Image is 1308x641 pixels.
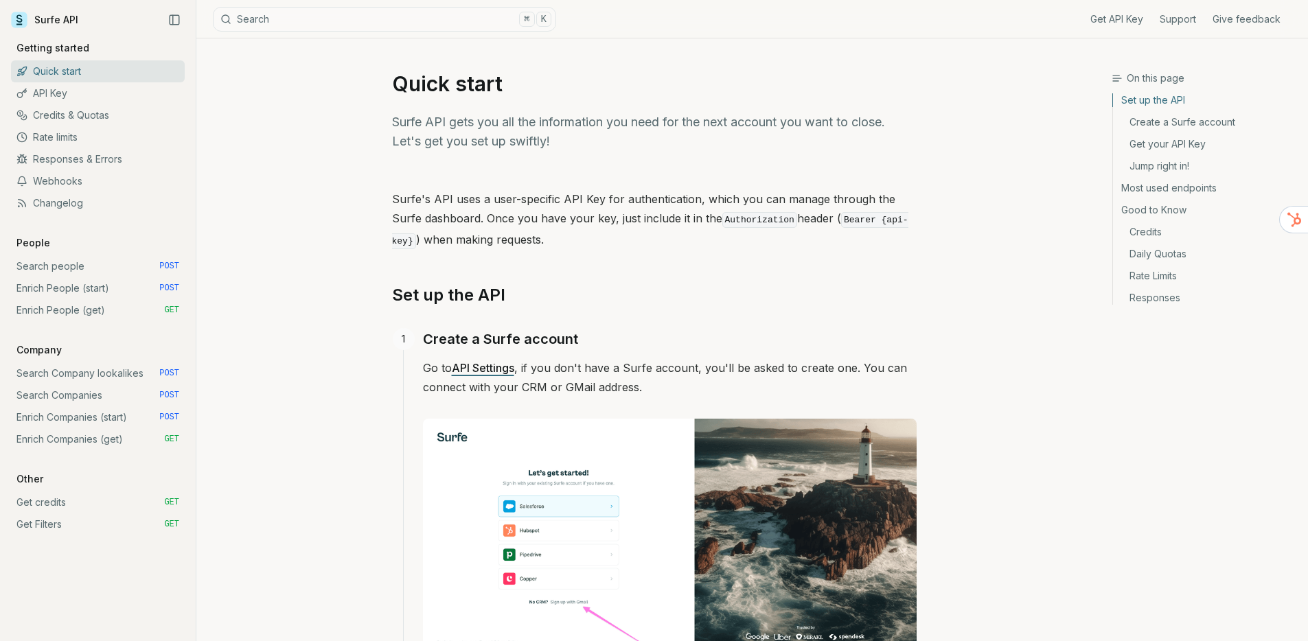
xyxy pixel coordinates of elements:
a: Search Company lookalikes POST [11,362,185,384]
a: Changelog [11,192,185,214]
span: GET [164,519,179,530]
a: Most used endpoints [1113,177,1297,199]
p: People [11,236,56,250]
a: Create a Surfe account [1113,111,1297,133]
h3: On this page [1112,71,1297,85]
p: Surfe API gets you all the information you need for the next account you want to close. Let's get... [392,113,917,151]
span: POST [159,368,179,379]
a: Give feedback [1213,12,1281,26]
p: Getting started [11,41,95,55]
kbd: K [536,12,551,27]
button: Search⌘K [213,7,556,32]
a: Enrich People (get) GET [11,299,185,321]
a: Quick start [11,60,185,82]
a: Jump right in! [1113,155,1297,177]
span: POST [159,412,179,423]
a: Get API Key [1090,12,1143,26]
p: Surfe's API uses a user-specific API Key for authentication, which you can manage through the Sur... [392,189,917,251]
span: GET [164,434,179,445]
a: Set up the API [392,284,505,306]
p: Go to , if you don't have a Surfe account, you'll be asked to create one. You can connect with yo... [423,358,917,397]
a: Surfe API [11,10,78,30]
a: Rate Limits [1113,265,1297,287]
a: Credits & Quotas [11,104,185,126]
a: Enrich People (start) POST [11,277,185,299]
a: Get credits GET [11,491,185,513]
a: API Settings [452,361,514,375]
span: POST [159,390,179,401]
a: Responses [1113,287,1297,305]
span: GET [164,305,179,316]
code: Authorization [722,212,797,228]
a: Webhooks [11,170,185,192]
a: Search Companies POST [11,384,185,406]
a: API Key [11,82,185,104]
a: Set up the API [1113,93,1297,111]
p: Company [11,343,67,357]
span: GET [164,497,179,508]
a: Search people POST [11,255,185,277]
a: Get your API Key [1113,133,1297,155]
a: Good to Know [1113,199,1297,221]
span: POST [159,283,179,294]
a: Create a Surfe account [423,328,578,350]
kbd: ⌘ [519,12,534,27]
a: Responses & Errors [11,148,185,170]
a: Daily Quotas [1113,243,1297,265]
a: Get Filters GET [11,513,185,535]
h1: Quick start [392,71,917,96]
a: Credits [1113,221,1297,243]
a: Enrich Companies (start) POST [11,406,185,428]
span: POST [159,261,179,272]
a: Enrich Companies (get) GET [11,428,185,450]
a: Support [1160,12,1196,26]
button: Collapse Sidebar [164,10,185,30]
a: Rate limits [11,126,185,148]
p: Other [11,472,49,486]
